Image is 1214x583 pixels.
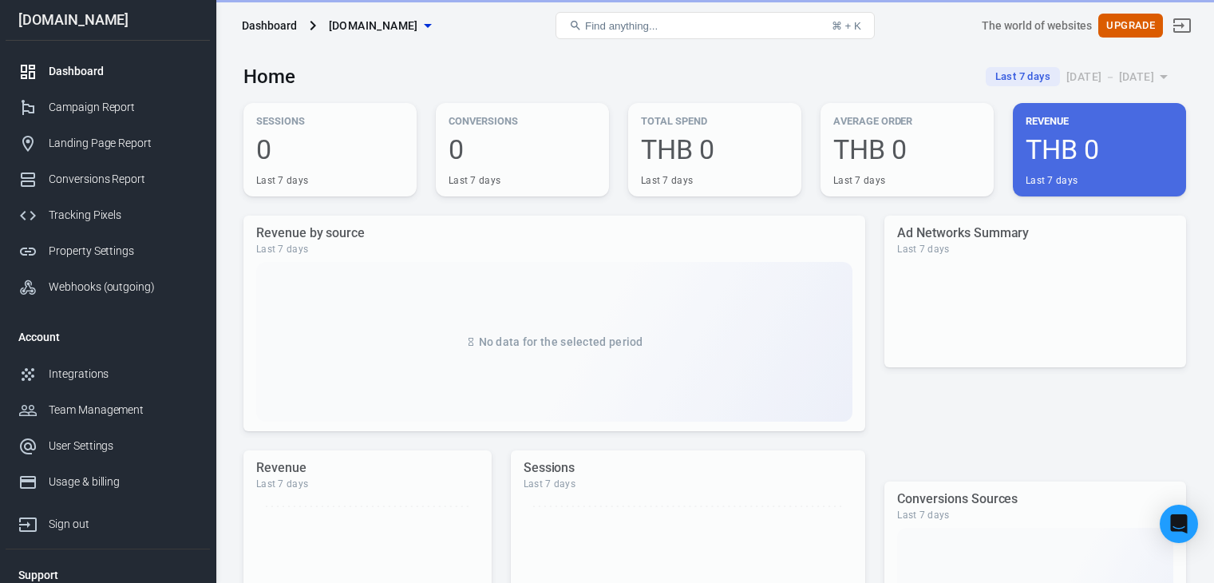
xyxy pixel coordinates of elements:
a: Property Settings [6,233,210,269]
a: Usage & billing [6,464,210,500]
div: User Settings [49,438,197,454]
div: Landing Page Report [49,135,197,152]
a: User Settings [6,428,210,464]
li: Account [6,318,210,356]
h3: Home [243,65,295,88]
span: gaza47.store [329,16,418,36]
a: Conversions Report [6,161,210,197]
div: [DOMAIN_NAME] [6,13,210,27]
div: Usage & billing [49,474,197,490]
a: Integrations [6,356,210,392]
a: Sign out [6,500,210,542]
div: Sign out [49,516,197,533]
div: Property Settings [49,243,197,260]
div: ⌘ + K [832,20,861,32]
button: Find anything...⌘ + K [556,12,875,39]
button: Upgrade [1098,14,1163,38]
div: Integrations [49,366,197,383]
button: [DOMAIN_NAME] [322,11,437,41]
a: Campaign Report [6,89,210,125]
a: Tracking Pixels [6,197,210,233]
div: Team Management [49,402,197,418]
a: Webhooks (outgoing) [6,269,210,305]
div: Account id: ET3vQZHZ [982,18,1092,34]
span: Find anything... [585,20,658,32]
div: Conversions Report [49,171,197,188]
a: Landing Page Report [6,125,210,161]
a: Sign out [1163,6,1201,45]
div: Webhooks (outgoing) [49,279,197,295]
a: Dashboard [6,54,210,89]
div: Campaign Report [49,99,197,116]
div: Open Intercom Messenger [1160,505,1198,543]
div: Dashboard [242,18,297,34]
div: Tracking Pixels [49,207,197,224]
div: Dashboard [49,63,197,80]
a: Team Management [6,392,210,428]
